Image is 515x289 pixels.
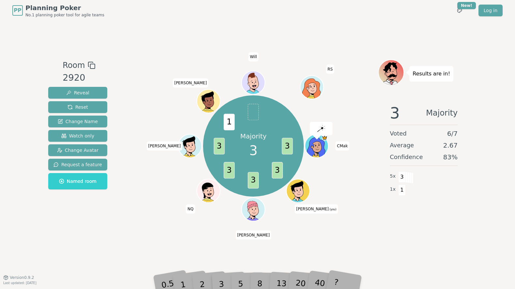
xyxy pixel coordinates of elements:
[14,7,21,14] span: PP
[390,141,414,150] span: Average
[3,281,37,285] span: Last updated: [DATE]
[173,78,209,88] span: Click to change your name
[48,101,107,113] button: Reset
[224,162,235,179] span: 3
[398,185,406,196] span: 1
[287,180,309,202] button: Click to change your avatar
[214,138,225,154] span: 3
[457,2,476,9] div: New!
[48,173,107,189] button: Named room
[48,87,107,99] button: Reveal
[249,141,257,160] span: 3
[248,53,259,62] span: Click to change your name
[447,129,458,138] span: 6 / 7
[390,129,407,138] span: Voted
[390,105,400,121] span: 3
[240,132,267,141] p: Majority
[48,116,107,127] button: Change Name
[48,144,107,156] button: Change Avatar
[3,275,34,280] button: Version0.9.2
[390,153,423,162] span: Confidence
[248,172,259,189] span: 3
[48,159,107,170] button: Request a feature
[224,114,235,130] span: 1
[57,147,99,153] span: Change Avatar
[58,118,98,125] span: Change Name
[186,204,195,214] span: Click to change your name
[478,5,503,16] a: Log in
[236,231,272,240] span: Click to change your name
[25,12,104,18] span: No.1 planning poker tool for agile teams
[63,59,85,71] span: Room
[61,133,95,139] span: Watch only
[426,105,458,121] span: Majority
[66,89,89,96] span: Reveal
[335,141,349,151] span: Click to change your name
[326,65,334,74] span: Click to change your name
[322,135,328,141] span: CMak is the host
[443,153,458,162] span: 83 %
[48,130,107,142] button: Watch only
[147,141,183,151] span: Click to change your name
[53,161,102,168] span: Request a feature
[390,173,396,180] span: 5 x
[67,104,88,110] span: Reset
[390,186,396,193] span: 1 x
[63,71,95,85] div: 2920
[25,3,104,12] span: Planning Poker
[454,5,465,16] button: New!
[443,141,458,150] span: 2.67
[282,138,293,154] span: 3
[295,204,338,214] span: Click to change your name
[398,171,406,183] span: 3
[12,3,104,18] a: PPPlanning PokerNo.1 planning poker tool for agile teams
[59,178,96,185] span: Named room
[329,208,337,211] span: (you)
[317,125,325,132] img: reveal
[272,162,283,179] span: 3
[413,69,450,78] p: Results are in!
[10,275,34,280] span: Version 0.9.2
